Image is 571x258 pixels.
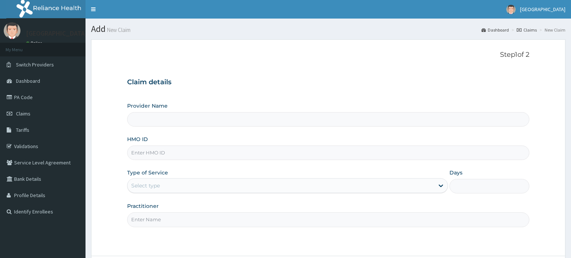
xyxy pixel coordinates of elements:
[16,61,54,68] span: Switch Providers
[16,127,29,133] span: Tariffs
[26,40,44,46] a: Online
[127,78,530,86] h3: Claim details
[106,27,130,33] small: New Claim
[127,102,168,110] label: Provider Name
[127,135,148,143] label: HMO ID
[4,22,20,39] img: User Image
[26,30,87,37] p: [GEOGRAPHIC_DATA]
[91,24,565,34] h1: Add
[520,6,565,13] span: [GEOGRAPHIC_DATA]
[127,212,530,227] input: Enter Name
[131,182,160,189] div: Select type
[506,5,516,14] img: User Image
[538,27,565,33] li: New Claim
[16,110,30,117] span: Claims
[16,78,40,84] span: Dashboard
[449,169,462,176] label: Days
[517,27,537,33] a: Claims
[481,27,509,33] a: Dashboard
[127,51,530,59] p: Step 1 of 2
[127,169,168,176] label: Type of Service
[127,202,159,210] label: Practitioner
[127,146,530,160] input: Enter HMO ID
